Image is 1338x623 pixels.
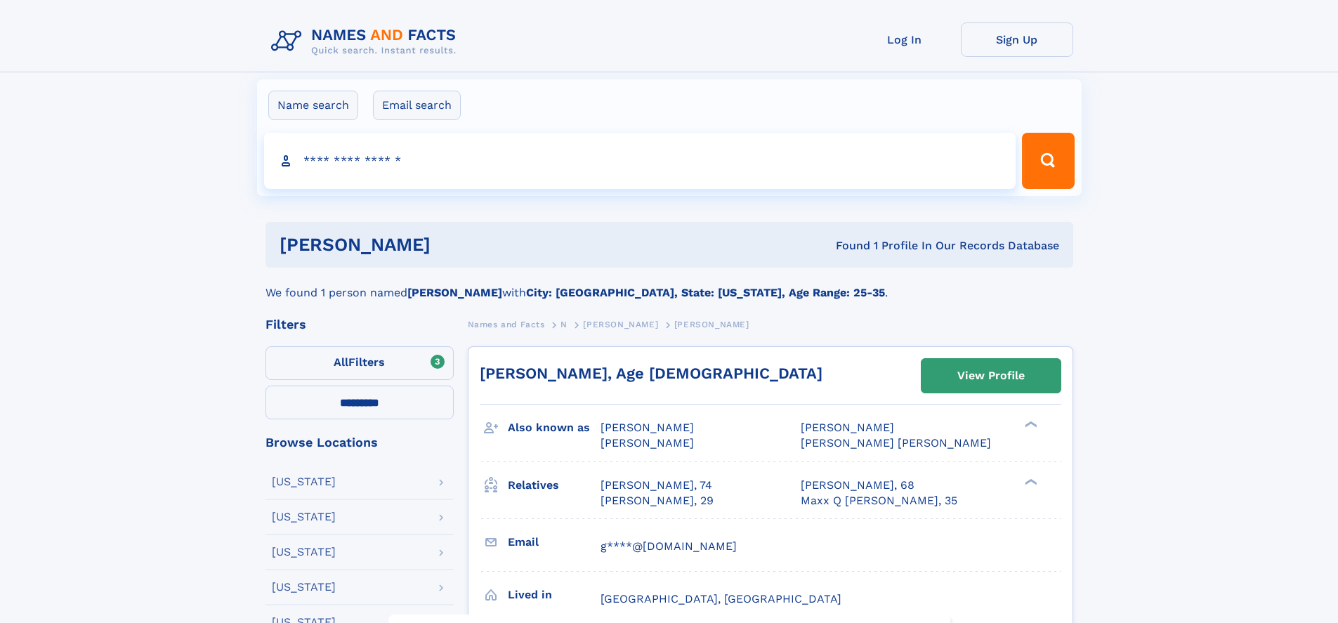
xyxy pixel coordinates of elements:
a: Names and Facts [468,315,545,333]
a: Sign Up [961,22,1073,57]
span: [PERSON_NAME] [801,421,894,434]
h1: [PERSON_NAME] [280,236,634,254]
span: [PERSON_NAME] [601,421,694,434]
a: [PERSON_NAME] [583,315,658,333]
a: [PERSON_NAME], 29 [601,493,714,509]
h3: Lived in [508,583,601,607]
label: Filters [265,346,454,380]
a: Maxx Q [PERSON_NAME], 35 [801,493,957,509]
img: Logo Names and Facts [265,22,468,60]
div: Browse Locations [265,436,454,449]
div: View Profile [957,360,1025,392]
div: Found 1 Profile In Our Records Database [633,238,1059,254]
label: Email search [373,91,461,120]
div: [US_STATE] [272,546,336,558]
div: We found 1 person named with . [265,268,1073,301]
label: Name search [268,91,358,120]
input: search input [264,133,1016,189]
span: [PERSON_NAME] [601,436,694,450]
button: Search Button [1022,133,1074,189]
h3: Email [508,530,601,554]
span: [PERSON_NAME] [674,320,749,329]
div: ❯ [1021,477,1038,486]
a: [PERSON_NAME], Age [DEMOGRAPHIC_DATA] [480,365,822,382]
a: N [560,315,568,333]
span: All [334,355,348,369]
h3: Relatives [508,473,601,497]
h3: Also known as [508,416,601,440]
span: [PERSON_NAME] [583,320,658,329]
span: [GEOGRAPHIC_DATA], [GEOGRAPHIC_DATA] [601,592,841,605]
div: ❯ [1021,420,1038,429]
a: [PERSON_NAME], 74 [601,478,712,493]
span: N [560,320,568,329]
div: Filters [265,318,454,331]
b: City: [GEOGRAPHIC_DATA], State: [US_STATE], Age Range: 25-35 [526,286,885,299]
a: [PERSON_NAME], 68 [801,478,914,493]
span: [PERSON_NAME] [PERSON_NAME] [801,436,991,450]
div: [US_STATE] [272,476,336,487]
div: [US_STATE] [272,511,336,523]
a: Log In [848,22,961,57]
b: [PERSON_NAME] [407,286,502,299]
a: View Profile [921,359,1061,393]
div: [US_STATE] [272,582,336,593]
